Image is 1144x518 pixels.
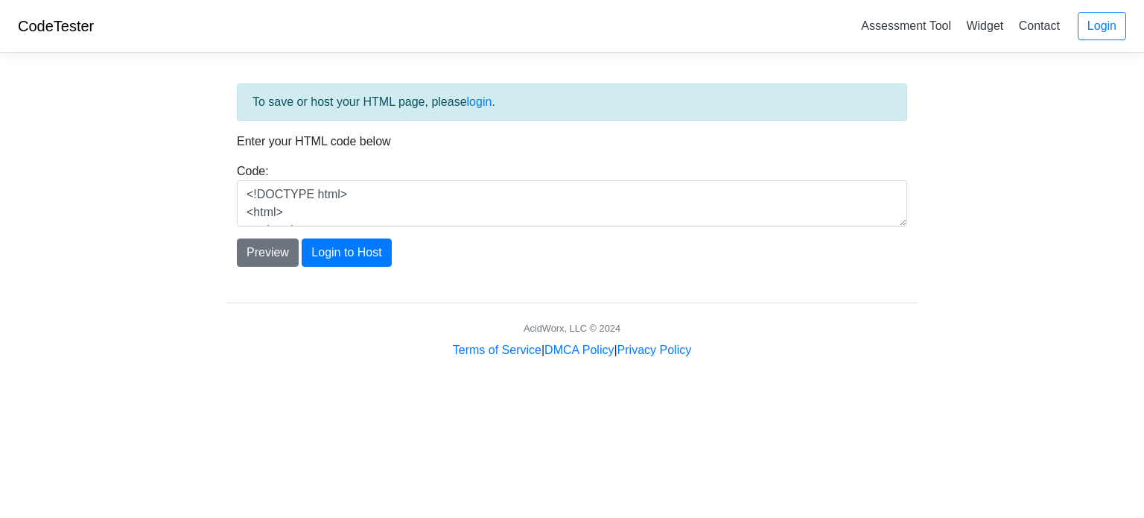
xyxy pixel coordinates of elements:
[237,83,907,121] div: To save or host your HTML page, please .
[226,162,918,227] div: Code:
[617,344,692,356] a: Privacy Policy
[467,95,492,108] a: login
[237,180,907,227] textarea: <!DOCTYPE html> <html> <head> <title>Test</title> </head> <body> <h1>Hello, world!</h1> </body> <...
[453,344,541,356] a: Terms of Service
[960,13,1009,38] a: Widget
[237,239,299,267] button: Preview
[18,18,94,34] a: CodeTester
[453,341,691,359] div: | |
[237,133,907,151] p: Enter your HTML code below
[524,321,620,335] div: AcidWorx, LLC © 2024
[1013,13,1066,38] a: Contact
[1078,12,1126,40] a: Login
[302,239,391,267] button: Login to Host
[544,344,614,356] a: DMCA Policy
[855,13,957,38] a: Assessment Tool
